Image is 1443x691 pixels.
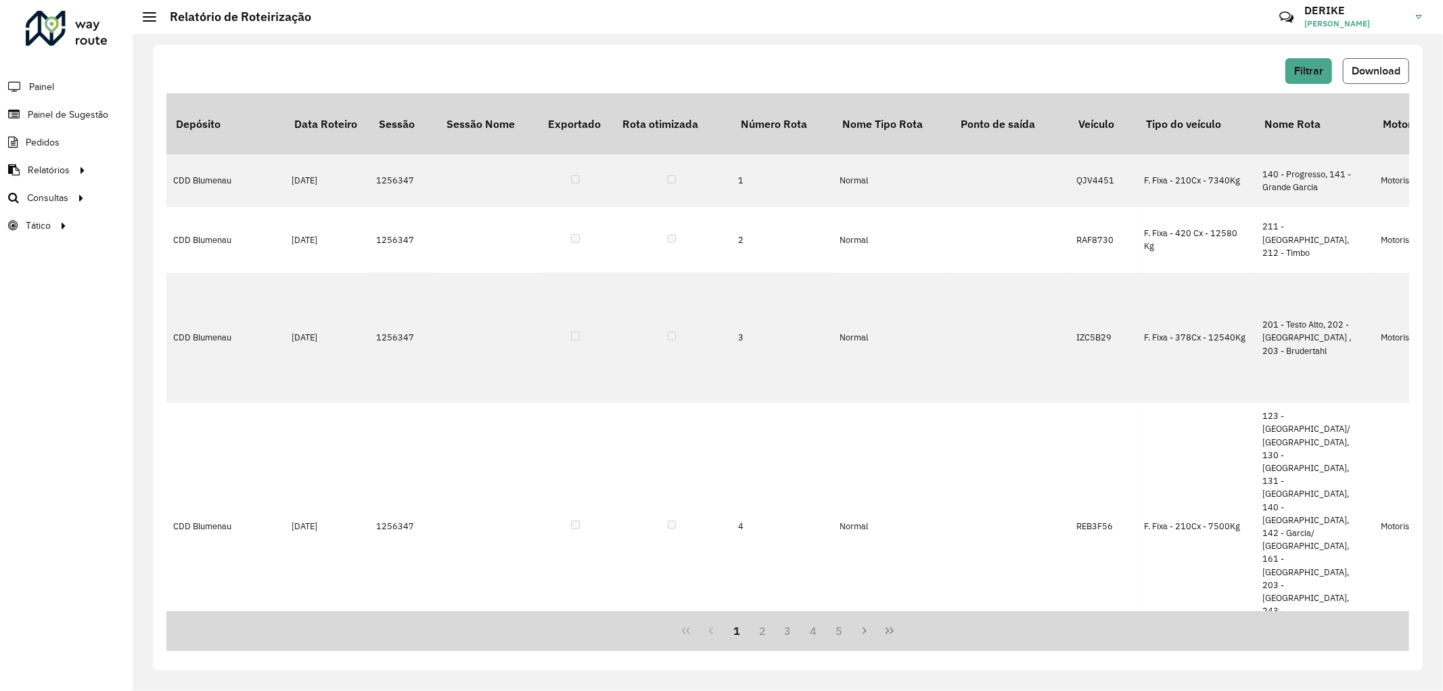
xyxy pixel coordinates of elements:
th: Exportado [539,93,613,154]
span: Tático [26,219,51,233]
td: 3 [731,273,833,403]
td: Normal [833,154,951,207]
td: 2 [731,207,833,273]
button: Download [1343,58,1409,84]
td: F. Fixa - 378Cx - 12540Kg [1137,273,1256,403]
td: Normal [833,403,951,650]
span: Pedidos [26,135,60,150]
td: CDD Blumenau [166,403,285,650]
th: Nome Tipo Rota [833,93,951,154]
span: Consultas [27,191,68,205]
button: Last Page [877,618,902,644]
span: Painel de Sugestão [28,108,108,122]
td: IZC5B29 [1070,273,1137,403]
td: [DATE] [285,273,369,403]
th: Sessão Nome [437,93,539,154]
td: 1 [731,154,833,207]
button: 5 [826,618,852,644]
button: Next Page [852,618,877,644]
td: Normal [833,273,951,403]
span: Filtrar [1294,65,1323,76]
td: 1256347 [369,207,437,273]
td: CDD Blumenau [166,273,285,403]
td: [DATE] [285,154,369,207]
td: F. Fixa - 210Cx - 7340Kg [1137,154,1256,207]
span: [PERSON_NAME] [1304,18,1406,30]
td: [DATE] [285,403,369,650]
th: Número Rota [731,93,833,154]
button: Filtrar [1285,58,1332,84]
th: Data Roteiro [285,93,369,154]
td: RAF8730 [1070,207,1137,273]
td: CDD Blumenau [166,207,285,273]
td: 4 [731,403,833,650]
th: Ponto de saída [951,93,1070,154]
td: 140 - Progresso, 141 - Grande Garcia [1256,154,1374,207]
a: Contato Rápido [1272,3,1301,32]
span: Relatórios [28,163,70,177]
button: 2 [750,618,775,644]
th: Tipo do veículo [1137,93,1256,154]
th: Sessão [369,93,437,154]
button: 4 [800,618,826,644]
th: Rota otimizada [613,93,731,154]
td: QJV4451 [1070,154,1137,207]
button: 3 [775,618,801,644]
h2: Relatório de Roteirização [156,9,311,24]
th: Depósito [166,93,285,154]
td: 1256347 [369,403,437,650]
td: [DATE] [285,207,369,273]
td: 123 - [GEOGRAPHIC_DATA]/ [GEOGRAPHIC_DATA], 130 - [GEOGRAPHIC_DATA], 131 - [GEOGRAPHIC_DATA], 140... [1256,403,1374,650]
td: 1256347 [369,154,437,207]
td: Normal [833,207,951,273]
td: REB3F56 [1070,403,1137,650]
button: 1 [724,618,750,644]
span: Download [1352,65,1400,76]
th: Veículo [1070,93,1137,154]
td: 211 - [GEOGRAPHIC_DATA], 212 - Timbo [1256,207,1374,273]
td: CDD Blumenau [166,154,285,207]
td: 1256347 [369,273,437,403]
span: Painel [29,80,54,94]
td: F. Fixa - 420 Cx - 12580 Kg [1137,207,1256,273]
td: F. Fixa - 210Cx - 7500Kg [1137,403,1256,650]
td: 201 - Testo Alto, 202 - [GEOGRAPHIC_DATA] , 203 - Brudertahl [1256,273,1374,403]
h3: DERIKE [1304,4,1406,17]
th: Nome Rota [1256,93,1374,154]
